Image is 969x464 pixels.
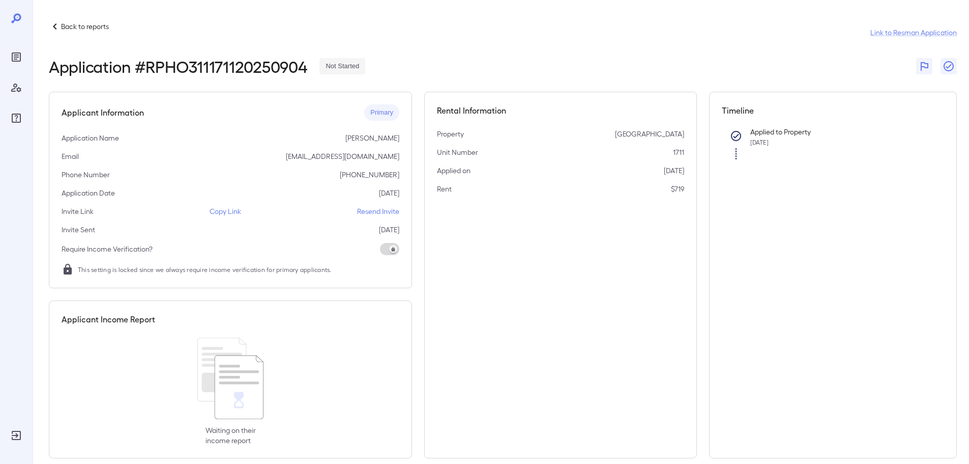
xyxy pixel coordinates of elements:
p: [DATE] [664,166,684,176]
div: Log Out [8,427,24,444]
span: [DATE] [750,139,769,146]
p: [GEOGRAPHIC_DATA] [615,129,684,139]
p: Copy Link [210,206,241,216]
p: Invite Sent [62,225,95,235]
p: Application Name [62,133,119,143]
p: 1711 [673,147,684,157]
p: Applied on [437,166,471,176]
p: [DATE] [379,188,399,198]
p: Property [437,129,464,139]
p: Applied to Property [750,127,928,137]
p: $719 [671,184,684,194]
span: This setting is locked since we always require income verification for primary applicants. [78,264,332,275]
p: [EMAIL_ADDRESS][DOMAIN_NAME] [286,151,399,161]
div: FAQ [8,110,24,126]
p: Invite Link [62,206,94,216]
p: Waiting on their income report [205,425,256,446]
p: Phone Number [62,170,110,180]
h5: Applicant Income Report [62,313,155,325]
p: [PHONE_NUMBER] [340,170,399,180]
p: Require Income Verification? [62,244,153,254]
h5: Timeline [722,104,945,117]
p: Resend Invite [357,206,399,216]
span: Primary [364,108,399,118]
h5: Rental Information [437,104,684,117]
h5: Applicant Information [62,106,144,119]
p: Back to reports [61,21,109,32]
p: Unit Number [437,147,478,157]
button: Close Report [941,58,957,74]
h2: Application # RPHO311171120250904 [49,57,307,75]
div: Reports [8,49,24,65]
p: Email [62,151,79,161]
p: [PERSON_NAME] [345,133,399,143]
p: Rent [437,184,452,194]
a: Link to Resman Application [870,28,957,38]
p: [DATE] [379,225,399,235]
div: Manage Users [8,79,24,96]
span: Not Started [319,62,365,71]
button: Flag Report [916,58,932,74]
p: Application Date [62,188,115,198]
